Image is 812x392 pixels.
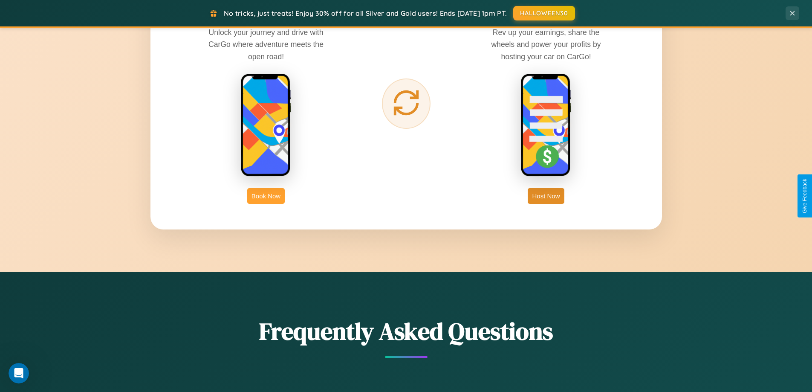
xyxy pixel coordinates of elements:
iframe: Intercom live chat [9,363,29,383]
button: Host Now [528,188,564,204]
button: HALLOWEEN30 [513,6,575,20]
p: Rev up your earnings, share the wheels and power your profits by hosting your car on CarGo! [482,26,610,62]
div: Give Feedback [802,179,808,213]
button: Book Now [247,188,285,204]
p: Unlock your journey and drive with CarGo where adventure meets the open road! [202,26,330,62]
img: rent phone [240,73,292,177]
span: No tricks, just treats! Enjoy 30% off for all Silver and Gold users! Ends [DATE] 1pm PT. [224,9,507,17]
h2: Frequently Asked Questions [150,315,662,348]
img: host phone [520,73,572,177]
